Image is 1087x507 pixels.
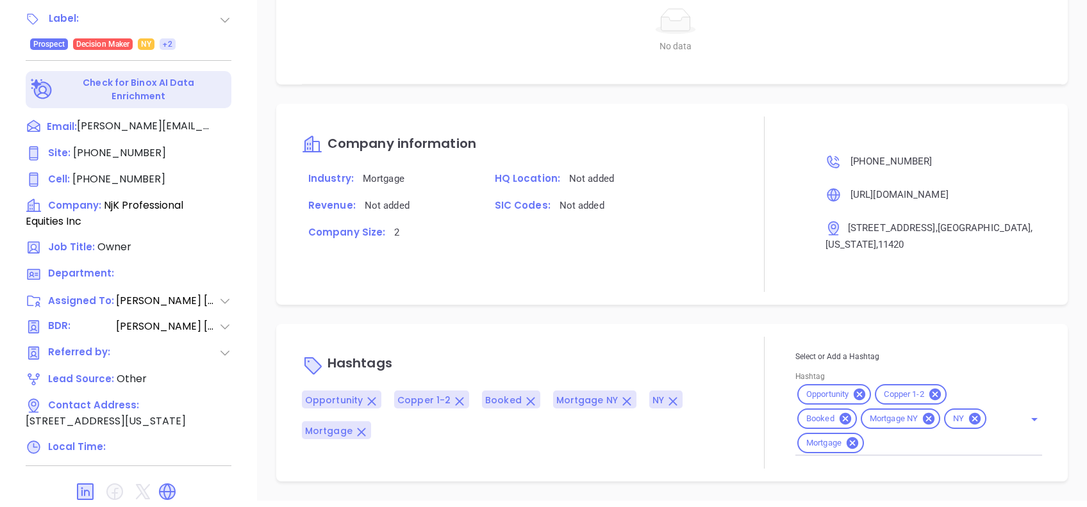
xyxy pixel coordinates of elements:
span: Opportunity [305,394,363,406]
img: Ai-Enrich-DaqCidB-.svg [31,79,53,101]
span: Assigned To: [48,294,115,309]
span: Copper 1-2 [397,394,451,406]
span: NjK Professional Equities Inc [26,198,183,229]
span: Company Size: [308,225,385,239]
span: Local Time: [48,440,106,453]
div: NY [944,408,986,429]
span: [STREET_ADDRESS] [848,222,936,234]
span: [PERSON_NAME] [PERSON_NAME] [116,319,219,335]
p: Check for Binox AI Data Enrichment [55,76,222,103]
span: Hashtags [328,355,392,373]
span: Opportunity [799,389,856,400]
span: [PERSON_NAME] [PERSON_NAME] [116,293,219,309]
div: Label: [49,9,79,28]
span: Mortgage [363,173,404,184]
span: Revenue: [308,198,356,212]
span: Email: [47,118,77,135]
span: Booked [799,414,842,424]
p: Select or Add a Hashtag [795,350,1042,364]
span: HQ Location: [495,172,560,185]
span: Not added [365,200,410,211]
span: Site : [48,146,71,159]
span: +2 [163,37,172,51]
span: Copper 1-2 [876,389,931,400]
span: Contact Address: [48,398,139,412]
span: Booked [485,394,522,406]
span: Mortgage [799,438,849,449]
label: Hashtag [795,373,825,381]
span: Industry: [308,172,354,185]
span: Owner [97,239,131,254]
span: [STREET_ADDRESS][US_STATE] [26,414,186,428]
button: Open [1025,410,1043,428]
span: Mortgage [305,424,353,437]
span: Decision Maker [76,37,129,51]
div: Opportunity [797,384,871,405]
span: , 11420 [876,239,904,250]
span: Lead Source: [48,372,114,385]
span: [PHONE_NUMBER] [73,145,166,160]
span: NY [945,414,972,424]
span: NY [652,394,664,406]
span: Not added [560,200,604,211]
span: [PHONE_NUMBER] [72,172,165,186]
div: Mortgage [797,433,864,453]
div: Copper 1-2 [875,384,946,405]
span: Mortgage NY [862,414,925,424]
div: Booked [797,408,857,429]
span: Cell : [48,172,70,186]
span: Not added [569,173,614,184]
span: Company information [328,134,476,152]
span: SIC Codes: [495,198,551,212]
span: BDR: [48,319,115,335]
span: Mortgage NY [556,394,618,406]
div: Mortgage NY [861,408,940,429]
span: [URL][DOMAIN_NAME] [851,189,949,200]
span: , [GEOGRAPHIC_DATA] [936,222,1031,234]
span: Other [117,371,147,386]
span: Prospect [33,37,65,51]
span: Job Title: [48,240,95,253]
a: Company information [302,137,476,152]
div: No data [317,39,1033,53]
span: Department: [48,266,114,280]
span: Company: [48,198,101,212]
span: [PERSON_NAME][EMAIL_ADDRESS][DOMAIN_NAME] [77,118,212,134]
span: [PHONE_NUMBER] [851,156,932,167]
span: 2 [394,227,399,238]
span: Referred by: [48,345,115,361]
span: NY [141,37,151,51]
